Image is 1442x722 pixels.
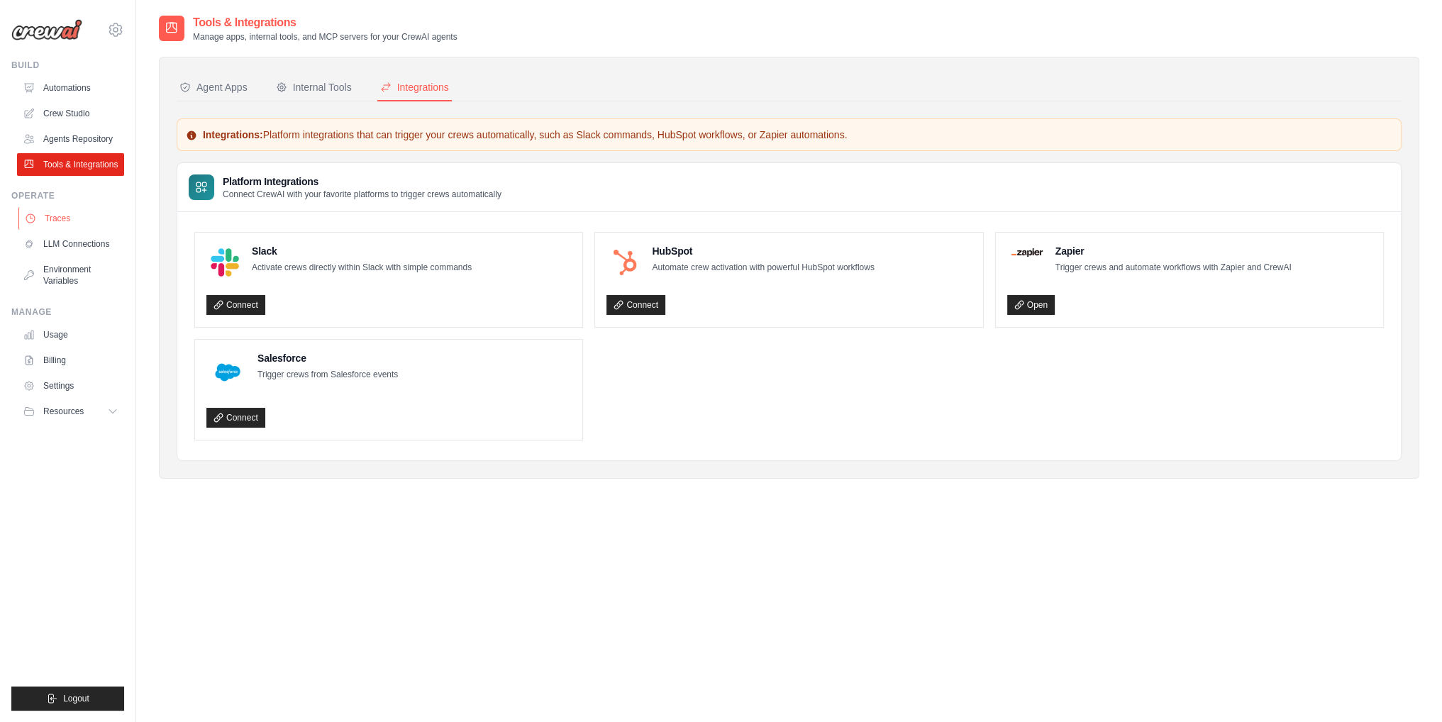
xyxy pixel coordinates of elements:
[273,74,355,101] button: Internal Tools
[17,323,124,346] a: Usage
[1007,295,1055,315] a: Open
[179,80,248,94] div: Agent Apps
[11,190,124,201] div: Operate
[252,244,472,258] h4: Slack
[17,349,124,372] a: Billing
[203,129,263,140] strong: Integrations:
[17,233,124,255] a: LLM Connections
[17,128,124,150] a: Agents Repository
[257,368,398,382] p: Trigger crews from Salesforce events
[11,687,124,711] button: Logout
[606,295,665,315] a: Connect
[652,244,874,258] h4: HubSpot
[17,102,124,125] a: Crew Studio
[211,355,245,389] img: Salesforce Logo
[380,80,449,94] div: Integrations
[223,189,501,200] p: Connect CrewAI with your favorite platforms to trigger crews automatically
[1055,261,1292,275] p: Trigger crews and automate workflows with Zapier and CrewAI
[252,261,472,275] p: Activate crews directly within Slack with simple commands
[257,351,398,365] h4: Salesforce
[223,174,501,189] h3: Platform Integrations
[43,406,84,417] span: Resources
[177,74,250,101] button: Agent Apps
[193,31,457,43] p: Manage apps, internal tools, and MCP servers for your CrewAI agents
[1011,248,1043,257] img: Zapier Logo
[11,306,124,318] div: Manage
[206,295,265,315] a: Connect
[193,14,457,31] h2: Tools & Integrations
[206,408,265,428] a: Connect
[11,60,124,71] div: Build
[17,258,124,292] a: Environment Variables
[63,693,89,704] span: Logout
[652,261,874,275] p: Automate crew activation with powerful HubSpot workflows
[611,248,639,277] img: HubSpot Logo
[211,248,239,277] img: Slack Logo
[17,400,124,423] button: Resources
[18,207,126,230] a: Traces
[17,153,124,176] a: Tools & Integrations
[276,80,352,94] div: Internal Tools
[17,77,124,99] a: Automations
[17,374,124,397] a: Settings
[1055,244,1292,258] h4: Zapier
[377,74,452,101] button: Integrations
[11,19,82,40] img: Logo
[186,128,1392,142] p: Platform integrations that can trigger your crews automatically, such as Slack commands, HubSpot ...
